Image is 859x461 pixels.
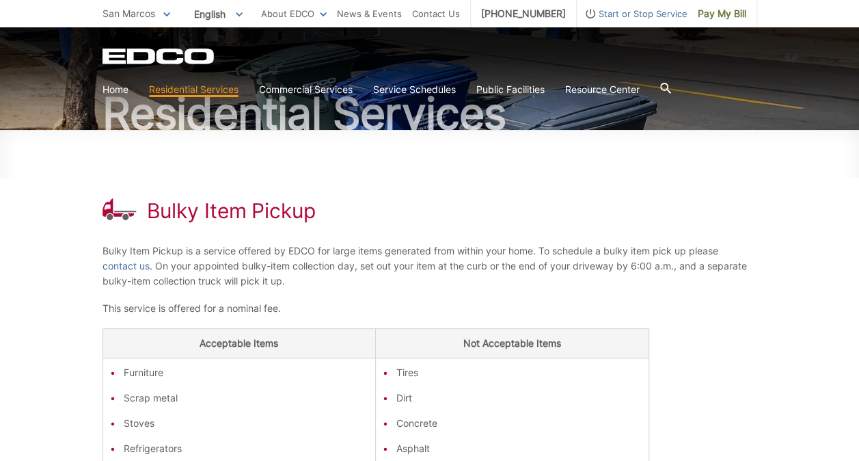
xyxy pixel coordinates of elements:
li: Stoves [124,416,369,431]
li: Asphalt [396,441,642,456]
li: Furniture [124,365,369,380]
a: Service Schedules [373,82,456,97]
li: Dirt [396,391,642,406]
h1: Bulky Item Pickup [147,198,316,223]
a: Contact Us [412,6,460,21]
h2: Residential Services [103,92,757,135]
strong: Not Acceptable Items [463,337,561,349]
span: San Marcos [103,8,155,19]
span: English [184,3,253,25]
li: Tires [396,365,642,380]
a: Home [103,82,128,97]
p: Bulky Item Pickup is a service offered by EDCO for large items generated from within your home. T... [103,243,757,289]
li: Scrap metal [124,391,369,406]
p: This service is offered for a nominal fee. [103,301,757,316]
strong: Acceptable Items [200,337,278,349]
li: Concrete [396,416,642,431]
a: contact us [103,259,150,274]
li: Refrigerators [124,441,369,456]
a: Public Facilities [476,82,545,97]
a: EDCD logo. Return to the homepage. [103,48,216,64]
a: News & Events [337,6,402,21]
span: Pay My Bill [698,6,746,21]
a: About EDCO [261,6,327,21]
a: Resource Center [565,82,640,97]
a: Commercial Services [259,82,353,97]
a: Residential Services [149,82,238,97]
